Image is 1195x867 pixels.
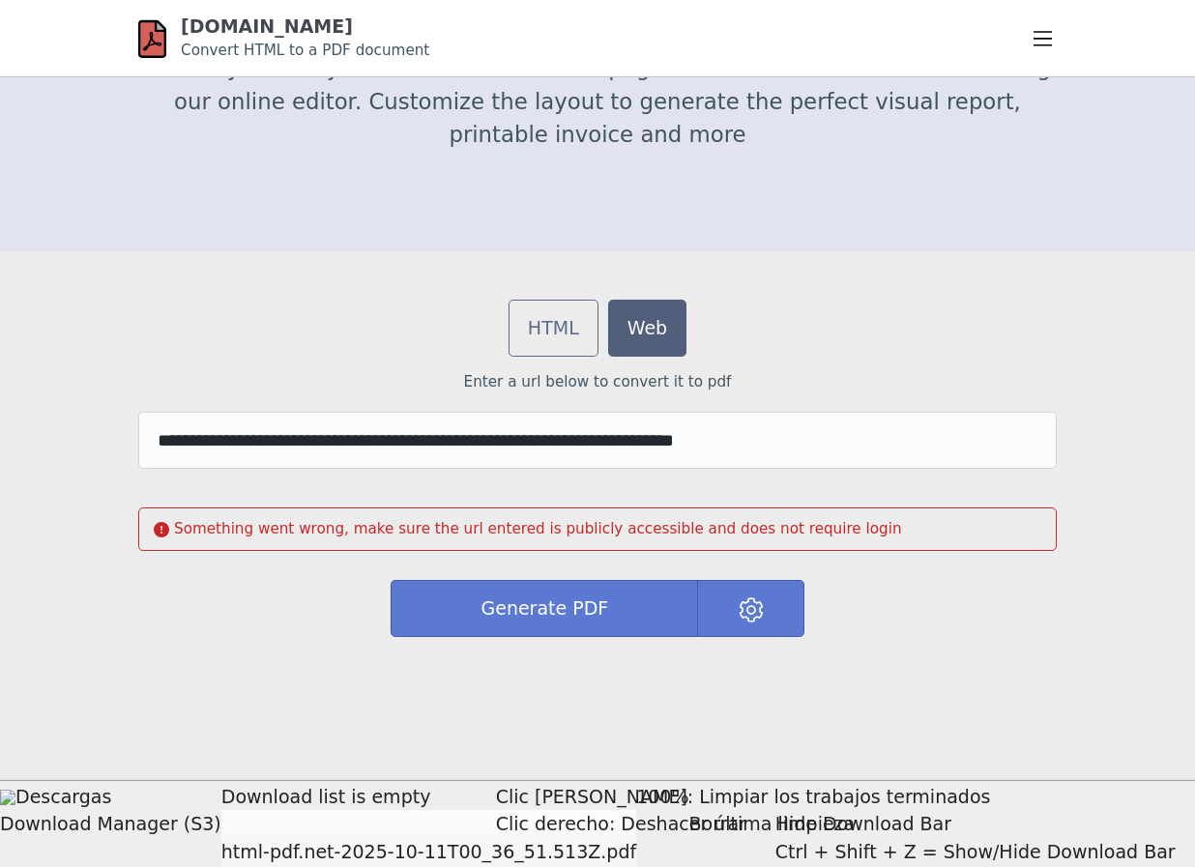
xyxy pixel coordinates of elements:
p: Instantly turn any HTML document or webpage into a downloadable PDF file using our online editor.... [138,51,1057,151]
p: Enter a url below to convert it to pdf [138,371,1057,393]
div: Hide Download Bar [775,810,1176,838]
small: Convert HTML to a PDF document [181,42,429,59]
img: wAAACH5BAEAAAAALAAAAAABAAEAAAICRAEAOw== [221,824,222,825]
div: Clic [PERSON_NAME]: Limpiar los trabajos terminados [496,783,775,811]
div: html-pdf.net-2025-10-11T00_36_51.513Z.pdf [221,838,636,866]
a: [DOMAIN_NAME] [181,15,353,37]
button: Generate PDF [391,580,698,637]
a: Web [608,300,686,357]
img: html-pdf.net [138,17,166,61]
div: Something went wrong, make sure the url entered is publicly accessible and does not require login [138,507,1057,551]
a: HTML [509,300,598,357]
div: Borrar [688,783,774,866]
div: Ctrl + Shift + Z = Show/Hide Download Bar [775,838,1176,866]
div: Clic derecho: Deshacer última limpieza [496,810,775,838]
span: Descargas [15,786,111,807]
div: Download list is empty [221,783,636,811]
